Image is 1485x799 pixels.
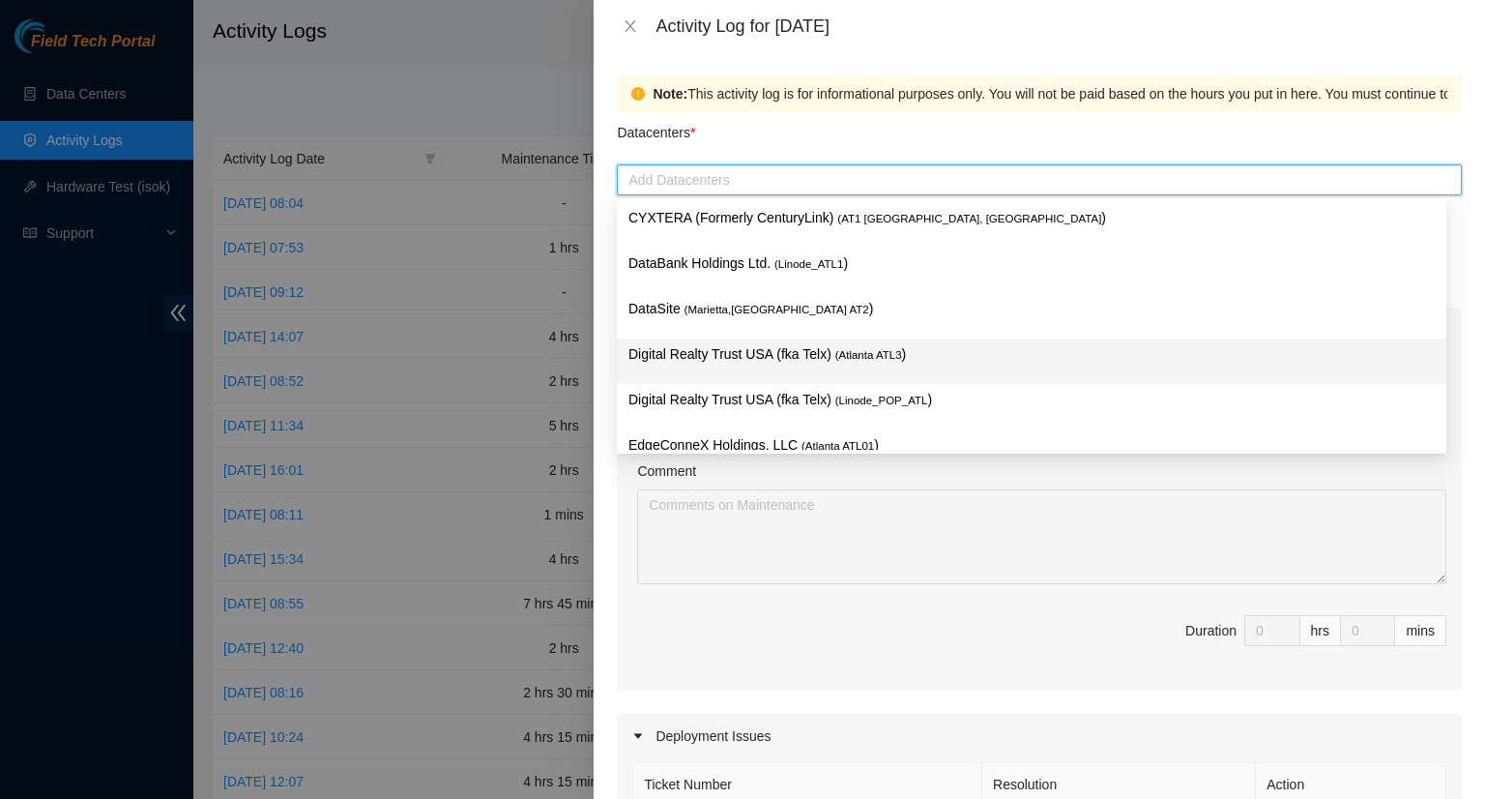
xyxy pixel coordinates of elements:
[1185,620,1237,641] div: Duration
[617,17,644,36] button: Close
[637,489,1446,584] textarea: Comment
[835,349,902,361] span: ( Atlanta ATL3
[837,213,1101,224] span: ( AT1 [GEOGRAPHIC_DATA], [GEOGRAPHIC_DATA]
[617,714,1462,758] div: Deployment Issues
[835,395,928,406] span: ( Linode_POP_ATL
[628,343,1435,366] p: Digital Realty Trust USA (fka Telx) )
[631,87,645,101] span: exclamation-circle
[628,207,1435,229] p: CYXTERA (Formerly CenturyLink) )
[1300,615,1341,646] div: hrs
[653,83,687,104] strong: Note:
[1395,615,1446,646] div: mins
[684,304,869,315] span: ( Marietta,[GEOGRAPHIC_DATA] AT2
[617,112,695,143] p: Datacenters
[628,434,1435,457] p: EdgeConneX Holdings, LLC )
[774,258,843,270] span: ( Linode_ATL1
[628,252,1435,275] p: DataBank Holdings Ltd. )
[632,730,644,742] span: caret-right
[623,18,638,34] span: close
[628,298,1435,320] p: DataSite )
[655,15,1462,37] div: Activity Log for [DATE]
[628,389,1435,411] p: Digital Realty Trust USA (fka Telx) )
[801,440,874,452] span: ( Atlanta ATL01
[637,460,696,482] label: Comment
